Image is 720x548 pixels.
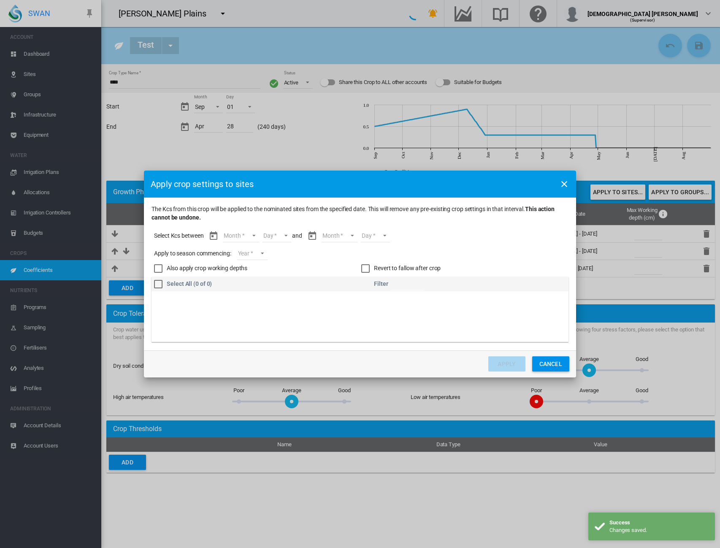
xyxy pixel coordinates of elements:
[167,280,212,288] div: Select All (0 of 0)
[361,230,390,242] md-select: Day
[154,280,212,288] md-checkbox: Select All (0 of 0)
[556,176,573,193] button: icon-close
[609,526,709,534] div: Changes saved.
[154,232,203,240] span: Select Kcs between
[154,264,361,273] md-checkbox: Also apply crop working depths
[152,206,555,221] b: This action cannot be undone.
[361,264,441,273] md-checkbox: Revert to fallow after crop
[237,247,268,260] md-select: Year
[374,280,388,287] span: Filter
[263,230,292,242] md-select: Day
[151,178,254,190] div: Apply crop settings to sites
[559,179,569,189] md-icon: icon-close
[588,513,715,540] div: Success Changes saved.
[208,231,219,241] md-icon: icon-calendar-today
[144,171,576,377] md-dialog: The Kcs ...
[322,230,357,242] md-select: Month
[609,519,709,526] div: Success
[374,264,441,273] div: Revert to fallow after crop
[532,356,569,372] button: Cancel
[154,250,231,258] span: Apply to season commencing:
[307,231,317,241] md-icon: icon-calendar-today
[292,232,302,240] span: and
[223,230,259,242] md-select: Month
[152,205,568,222] span: The Kcs from this crop will be applied to the nominated sites from the specified date. This will ...
[167,264,247,273] div: Also apply crop working depths
[488,356,525,372] button: Apply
